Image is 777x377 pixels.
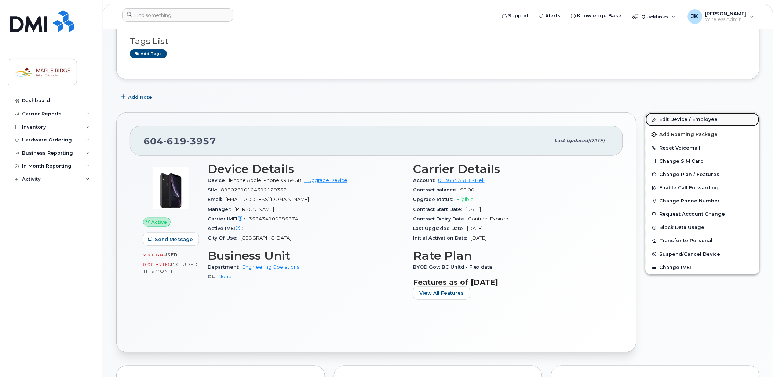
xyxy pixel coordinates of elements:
a: Add tags [130,49,167,58]
span: [EMAIL_ADDRESS][DOMAIN_NAME] [226,197,309,202]
span: Send Message [155,236,193,243]
span: 356434100385674 [249,216,298,222]
span: BYOD Govt BC Unltd - Flex data [413,264,496,270]
span: Contract balance [413,187,460,193]
span: [PERSON_NAME] [705,11,747,17]
span: [DATE] [466,207,481,212]
span: Add Note [128,94,152,101]
button: Change SIM Card [646,155,759,168]
span: $0.00 [460,187,475,193]
span: Knowledge Base [577,12,622,19]
span: Device [208,177,229,183]
a: Knowledge Base [566,8,627,23]
div: Quicklinks [628,9,681,24]
span: 0.00 Bytes [143,262,171,267]
span: Manager [208,207,234,212]
span: 2.21 GB [143,252,163,258]
span: Upgrade Status [413,197,457,202]
span: Active IMEI [208,226,247,231]
span: 3957 [186,136,216,147]
span: Wireless Admin [705,17,747,22]
img: image20231002-3703462-1qb80zy.jpeg [149,166,193,210]
a: Engineering Operations [242,264,299,270]
span: Contract Expired [468,216,509,222]
h3: Tags List [130,37,746,46]
h3: Features as of [DATE] [413,278,610,287]
button: Change Plan / Features [646,168,759,181]
span: Quicklinks [642,14,668,19]
span: Carrier IMEI [208,216,249,222]
button: Transfer to Personal [646,234,759,247]
button: Request Account Change [646,208,759,221]
div: James Kim [683,9,759,24]
span: Active [152,219,167,226]
span: Support [508,12,529,19]
a: Edit Device / Employee [646,113,759,126]
span: View All Features [419,290,464,297]
button: Reset Voicemail [646,141,759,155]
span: Email [208,197,226,202]
span: 619 [163,136,186,147]
button: Change Phone Number [646,194,759,208]
span: Last updated [555,138,588,143]
a: Support [497,8,534,23]
span: 89302610104312129352 [221,187,287,193]
span: GL [208,274,218,279]
span: Alerts [546,12,561,19]
button: Send Message [143,233,199,246]
span: Change Plan / Features [660,172,720,177]
button: View All Features [413,287,470,300]
a: Alerts [534,8,566,23]
h3: Business Unit [208,249,404,262]
span: used [163,252,178,258]
span: Account [413,177,438,183]
span: [DATE] [588,138,605,143]
span: iPhone Apple iPhone XR 64GB [229,177,302,183]
h3: Carrier Details [413,162,610,176]
span: Contract Expiry Date [413,216,468,222]
button: Change IMEI [646,261,759,274]
span: Contract Start Date [413,207,466,212]
button: Enable Call Forwarding [646,181,759,194]
span: Add Roaming Package [652,132,718,139]
span: Initial Activation Date [413,235,471,241]
a: + Upgrade Device [304,177,347,183]
h3: Device Details [208,162,404,176]
span: Last Upgraded Date [413,226,467,231]
span: JK [691,12,699,21]
span: [DATE] [467,226,483,231]
span: [GEOGRAPHIC_DATA] [240,235,291,241]
span: included this month [143,262,198,274]
button: Suspend/Cancel Device [646,248,759,261]
h3: Rate Plan [413,249,610,262]
input: Find something... [122,8,233,22]
button: Add Note [116,90,158,104]
a: 0536353561 - Bell [438,177,485,183]
span: Department [208,264,242,270]
span: [PERSON_NAME] [234,207,274,212]
span: Eligible [457,197,474,202]
button: Block Data Usage [646,221,759,234]
a: None [218,274,231,279]
span: SIM [208,187,221,193]
span: — [247,226,251,231]
span: Enable Call Forwarding [660,185,719,191]
button: Add Roaming Package [646,126,759,141]
span: City Of Use [208,235,240,241]
span: Suspend/Cancel Device [660,251,721,257]
span: [DATE] [471,235,487,241]
span: 604 [143,136,216,147]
